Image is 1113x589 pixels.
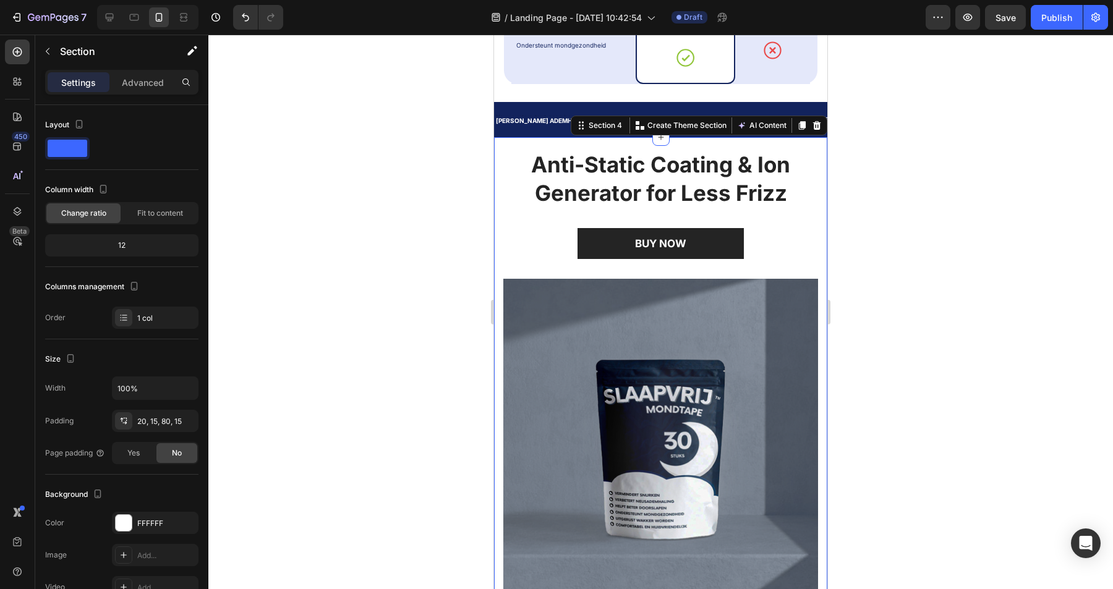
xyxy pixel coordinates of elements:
[5,5,92,30] button: 7
[172,447,182,459] span: No
[122,76,164,89] p: Advanced
[996,12,1016,23] span: Save
[233,5,283,30] div: Undo/Redo
[45,415,74,426] div: Padding
[45,517,64,528] div: Color
[81,10,87,25] p: 7
[61,76,96,89] p: Settings
[12,132,30,142] div: 450
[45,279,142,295] div: Columns management
[45,182,111,198] div: Column width
[510,11,642,24] span: Landing Page - [DATE] 10:42:54
[1031,5,1083,30] button: Publish
[45,549,67,561] div: Image
[60,44,161,59] p: Section
[137,208,183,219] span: Fit to content
[684,12,702,23] span: Draft
[137,416,195,427] div: 20, 15, 80, 15
[494,35,827,589] iframe: Design area
[45,312,66,323] div: Order
[45,351,78,368] div: Size
[1071,528,1101,558] div: Open Intercom Messenger
[45,486,105,503] div: Background
[45,447,105,459] div: Page padding
[113,377,198,399] input: Auto
[45,117,87,133] div: Layout
[48,237,196,254] div: 12
[137,550,195,561] div: Add...
[61,208,106,219] span: Change ratio
[985,5,1026,30] button: Save
[9,226,30,236] div: Beta
[127,447,140,459] span: Yes
[505,11,508,24] span: /
[137,313,195,324] div: 1 col
[45,383,66,394] div: Width
[137,518,195,529] div: FFFFFF
[1041,11,1072,24] div: Publish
